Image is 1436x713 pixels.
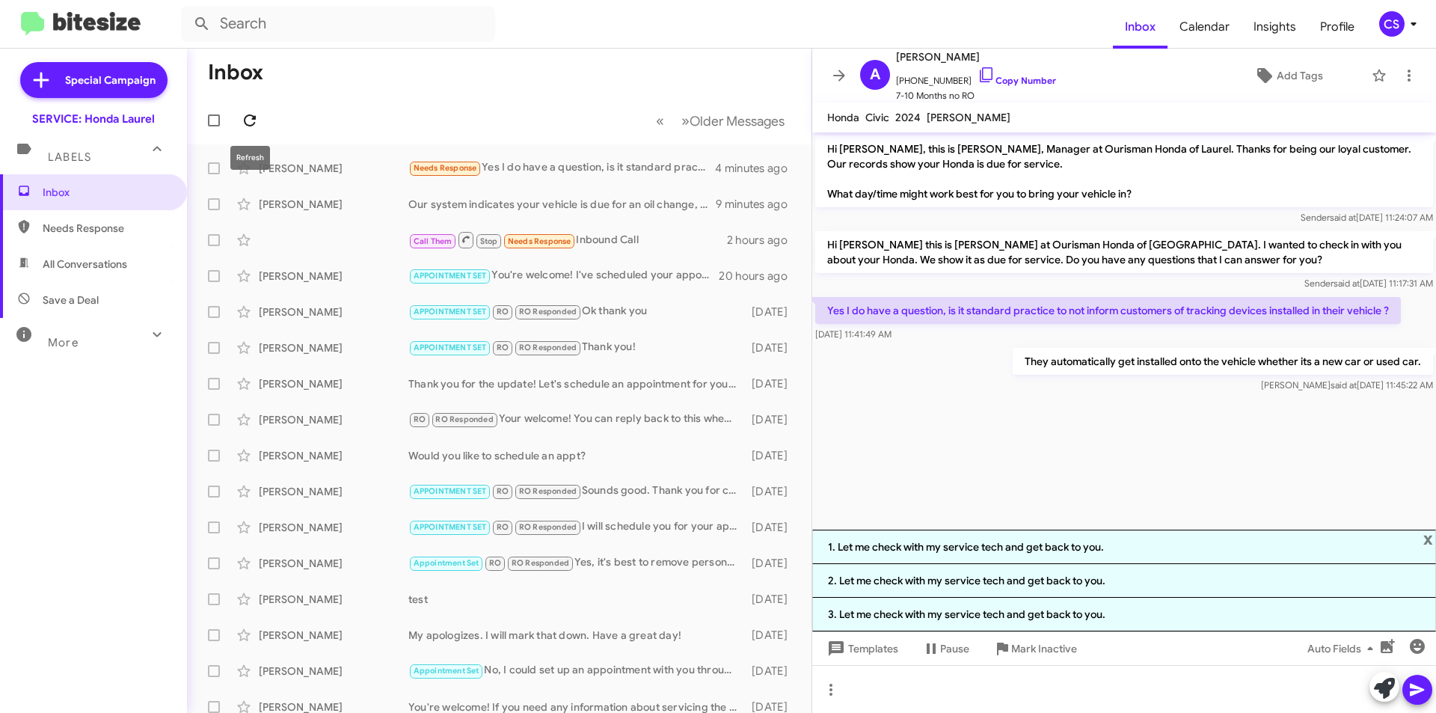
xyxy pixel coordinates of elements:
span: Add Tags [1277,62,1323,89]
span: Templates [824,635,898,662]
span: APPOINTMENT SET [414,486,487,496]
div: SERVICE: Honda Laurel [32,111,155,126]
div: [DATE] [744,664,800,679]
span: said at [1334,278,1360,289]
span: said at [1331,379,1357,391]
a: Profile [1308,5,1366,49]
div: You're welcome! I've scheduled your appointment for [DATE] at noon. If you need anything else, fe... [408,267,719,284]
div: [DATE] [744,305,800,319]
div: [PERSON_NAME] [259,628,408,643]
div: [DATE] [744,376,800,391]
span: RO [497,486,509,496]
span: More [48,336,79,349]
p: Hi [PERSON_NAME], this is [PERSON_NAME], Manager at Ourisman Honda of Laurel. Thanks for being ou... [815,135,1433,207]
a: Inbox [1113,5,1167,49]
div: Would you like to schedule an appt? [408,448,744,463]
div: [DATE] [744,556,800,571]
span: RO [489,558,501,568]
span: Call Them [414,236,452,246]
div: [DATE] [744,412,800,427]
span: Auto Fields [1307,635,1379,662]
span: 7-10 Months no RO [896,88,1056,103]
div: 4 minutes ago [715,161,800,176]
span: APPOINTMENT SET [414,522,487,532]
span: Sender [DATE] 11:24:07 AM [1301,212,1433,223]
div: Thank you! [408,339,744,356]
span: Needs Response [414,163,477,173]
p: They automatically get installed onto the vehicle whether its a new car or used car. [1013,348,1433,375]
div: 20 hours ago [719,269,800,284]
div: [PERSON_NAME] [259,197,408,212]
span: RO [497,343,509,352]
div: CS [1379,11,1405,37]
input: Search [181,6,495,42]
span: APPOINTMENT SET [414,343,487,352]
span: RO Responded [519,522,577,532]
span: RO [497,307,509,316]
div: I will schedule you for your appt at 9am appointment [DATE][DATE]. We can also arrange shuttle se... [408,518,744,536]
span: Appointment Set [414,558,479,568]
span: APPOINTMENT SET [414,271,487,281]
span: Save a Deal [43,293,99,307]
div: [DATE] [744,520,800,535]
span: [PERSON_NAME] [896,48,1056,66]
button: Next [672,105,794,136]
nav: Page navigation example [648,105,794,136]
span: Stop [480,236,498,246]
h1: Inbox [208,61,263,85]
span: RO Responded [435,414,493,424]
span: RO [414,414,426,424]
div: [PERSON_NAME] [259,412,408,427]
p: Hi [PERSON_NAME] this is [PERSON_NAME] at Ourisman Honda of [GEOGRAPHIC_DATA]. I wanted to check ... [815,231,1433,273]
button: Add Tags [1211,62,1364,89]
span: RO Responded [519,343,577,352]
span: Mark Inactive [1011,635,1077,662]
span: Civic [865,111,889,124]
span: Appointment Set [414,666,479,676]
span: Older Messages [690,113,785,129]
div: Yes, it's best to remove personal items from the interior before detailing. This ensures a thorou... [408,554,744,572]
span: All Conversations [43,257,127,272]
span: A [870,63,880,87]
div: [PERSON_NAME] [259,592,408,607]
div: test [408,592,744,607]
span: « [656,111,664,130]
div: Our system indicates your vehicle is due for an oil change, tire rotation, brake inspection, and ... [408,197,716,212]
button: Pause [910,635,981,662]
div: Yes I do have a question, is it standard practice to not inform customers of tracking devices ins... [408,159,715,177]
span: Needs Response [508,236,571,246]
li: 1. Let me check with my service tech and get back to you. [812,530,1436,564]
div: [DATE] [744,592,800,607]
p: Yes I do have a question, is it standard practice to not inform customers of tracking devices ins... [815,297,1401,324]
span: Needs Response [43,221,170,236]
a: Special Campaign [20,62,168,98]
a: Copy Number [978,75,1056,86]
span: Insights [1242,5,1308,49]
div: [DATE] [744,484,800,499]
div: [DATE] [744,628,800,643]
span: RO Responded [519,307,577,316]
button: Mark Inactive [981,635,1089,662]
li: 3. Let me check with my service tech and get back to you. [812,598,1436,631]
span: said at [1330,212,1356,223]
div: 9 minutes ago [716,197,800,212]
div: Ok thank you [408,303,744,320]
div: [PERSON_NAME] [259,340,408,355]
a: Calendar [1167,5,1242,49]
span: Inbox [43,185,170,200]
div: [PERSON_NAME] [259,448,408,463]
span: Honda [827,111,859,124]
span: RO [497,522,509,532]
div: Your welcome! You can reply back to this whenever you have time to come by and well get you sched... [408,411,744,428]
button: CS [1366,11,1420,37]
span: Special Campaign [65,73,156,88]
div: Refresh [230,146,270,170]
span: [PHONE_NUMBER] [896,66,1056,88]
span: [PERSON_NAME] [927,111,1010,124]
div: Thank you for the update! Let's schedule an appointment for your Honda Civic Sport's maintenance.... [408,376,744,391]
div: Sounds good. Thank you for confirming your appt. We'll see you [DATE]. [408,483,744,500]
span: Pause [940,635,969,662]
